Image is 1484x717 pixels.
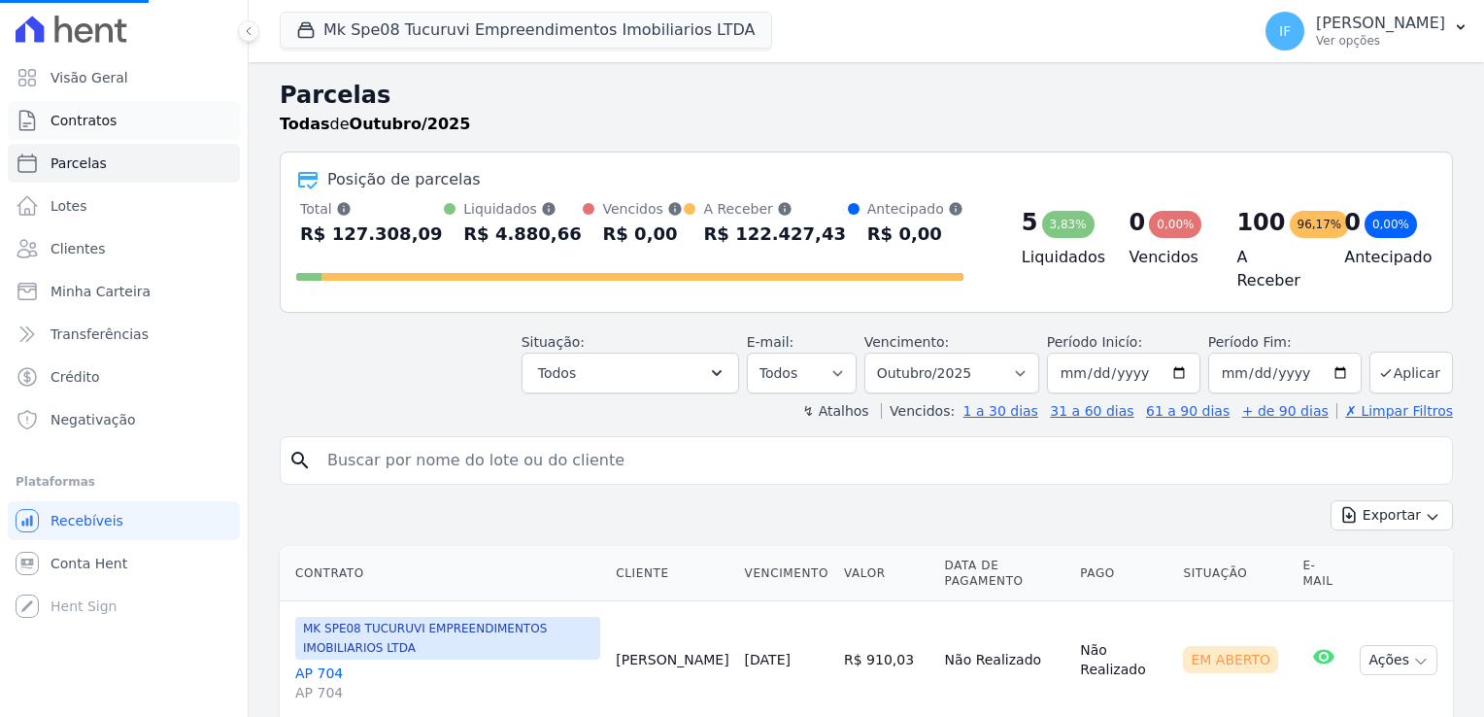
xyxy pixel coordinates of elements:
h2: Parcelas [280,78,1453,113]
th: Vencimento [737,546,836,601]
a: Parcelas [8,144,240,183]
div: R$ 0,00 [602,219,682,250]
div: Plataformas [16,470,232,494]
a: Clientes [8,229,240,268]
span: Negativação [51,410,136,429]
div: 0 [1130,207,1146,238]
div: R$ 127.308,09 [300,219,443,250]
div: 3,83% [1042,211,1095,238]
input: Buscar por nome do lote ou do cliente [316,441,1444,480]
a: Negativação [8,400,240,439]
i: search [288,449,312,472]
a: + de 90 dias [1242,403,1329,419]
button: Ações [1360,645,1437,675]
div: 96,17% [1290,211,1350,238]
button: IF [PERSON_NAME] Ver opções [1250,4,1484,58]
div: R$ 4.880,66 [463,219,581,250]
div: 100 [1236,207,1285,238]
p: [PERSON_NAME] [1316,14,1445,33]
label: Vencimento: [864,334,949,350]
a: Lotes [8,187,240,225]
th: Valor [836,546,937,601]
th: Data de Pagamento [937,546,1073,601]
a: Conta Hent [8,544,240,583]
h4: Liquidados [1022,246,1098,269]
h4: Vencidos [1130,246,1206,269]
div: Posição de parcelas [327,168,481,191]
span: Lotes [51,196,87,216]
a: AP 704AP 704 [295,664,600,702]
button: Aplicar [1369,352,1453,393]
label: Período Inicío: [1047,334,1142,350]
a: Transferências [8,315,240,354]
span: Parcelas [51,154,107,173]
div: Vencidos [602,199,682,219]
span: Minha Carteira [51,282,151,301]
label: Situação: [522,334,585,350]
button: Exportar [1331,500,1453,530]
a: 61 a 90 dias [1146,403,1230,419]
th: Situação [1175,546,1295,601]
span: Crédito [51,367,100,387]
span: MK SPE08 TUCURUVI EMPREENDIMENTOS IMOBILIARIOS LTDA [295,617,600,660]
div: Antecipado [867,199,963,219]
span: Todos [538,361,576,385]
th: Pago [1072,546,1175,601]
strong: Todas [280,115,330,133]
span: Recebíveis [51,511,123,530]
div: Em Aberto [1183,646,1278,673]
label: Período Fim: [1208,332,1362,353]
div: Total [300,199,443,219]
strong: Outubro/2025 [350,115,471,133]
a: [DATE] [745,652,791,667]
span: IF [1279,24,1291,38]
div: R$ 122.427,43 [703,219,846,250]
button: Todos [522,353,739,393]
a: ✗ Limpar Filtros [1336,403,1453,419]
div: 0,00% [1149,211,1201,238]
a: Recebíveis [8,501,240,540]
a: 1 a 30 dias [963,403,1038,419]
p: de [280,113,470,136]
span: Transferências [51,324,149,344]
p: Ver opções [1316,33,1445,49]
a: Minha Carteira [8,272,240,311]
div: 0 [1344,207,1361,238]
span: Conta Hent [51,554,127,573]
div: Liquidados [463,199,581,219]
button: Mk Spe08 Tucuruvi Empreendimentos Imobiliarios LTDA [280,12,772,49]
span: Visão Geral [51,68,128,87]
span: Clientes [51,239,105,258]
span: AP 704 [295,683,600,702]
div: 0,00% [1365,211,1417,238]
th: Cliente [608,546,736,601]
th: Contrato [280,546,608,601]
label: ↯ Atalhos [802,403,868,419]
h4: Antecipado [1344,246,1421,269]
label: Vencidos: [881,403,955,419]
a: Visão Geral [8,58,240,97]
span: Contratos [51,111,117,130]
a: Crédito [8,358,240,396]
label: E-mail: [747,334,794,350]
a: 31 a 60 dias [1050,403,1133,419]
div: 5 [1022,207,1038,238]
div: A Receber [703,199,846,219]
th: E-mail [1295,546,1352,601]
h4: A Receber [1236,246,1313,292]
a: Contratos [8,101,240,140]
div: R$ 0,00 [867,219,963,250]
